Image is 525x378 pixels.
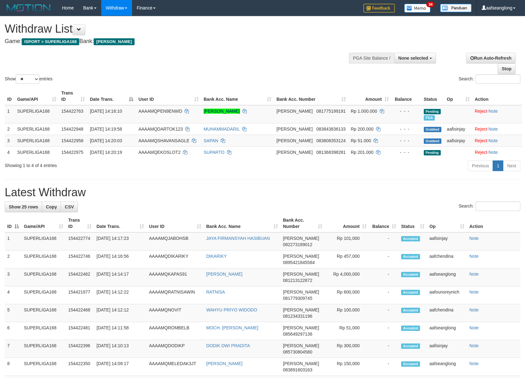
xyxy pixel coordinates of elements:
th: Status [421,87,445,105]
td: 2 [5,251,21,268]
td: aafchendina [427,304,467,322]
span: 154422958 [61,138,83,143]
td: 2 [5,123,15,135]
td: aafisinjay [427,232,467,251]
th: Status: activate to sort column ascending [399,214,427,232]
img: MOTION_logo.png [5,3,52,13]
span: Pending [424,109,441,114]
img: Button%20Memo.svg [404,4,431,13]
span: Accepted [401,343,420,349]
th: Bank Acc. Number: activate to sort column ascending [274,87,348,105]
input: Search: [476,202,520,211]
span: Copy 081368398281 to clipboard [316,150,345,155]
span: [PERSON_NAME] [283,361,319,366]
span: Copy 0895421845584 to clipboard [283,260,315,265]
td: [DATE] 14:16:56 [94,251,146,268]
td: aafchendina [427,251,467,268]
span: [DATE] 14:16:10 [90,109,122,114]
td: SUPERLIGA168 [15,105,59,123]
td: 154422462 [66,268,94,286]
th: Amount: activate to sort column ascending [348,87,391,105]
td: - [369,304,399,322]
td: - [369,358,399,376]
th: Action [472,87,522,105]
td: 1 [5,105,15,123]
td: SUPERLIGA168 [21,232,66,251]
a: Run Auto-Refresh [466,53,516,63]
td: 1 [5,232,21,251]
a: Previous [468,160,493,171]
td: 154422350 [66,358,94,376]
span: Accepted [401,254,420,259]
input: Search: [476,74,520,84]
td: [DATE] 14:12:12 [94,304,146,322]
a: Reject [475,138,487,143]
div: PGA Site Balance / [349,53,394,63]
div: - - - [394,126,419,132]
th: Trans ID: activate to sort column ascending [66,214,94,232]
a: Note [469,289,479,294]
a: [PERSON_NAME] [206,361,242,366]
td: 154422774 [66,232,94,251]
td: SUPERLIGA168 [21,322,66,340]
td: aafseanglong [427,268,467,286]
span: Copy 083891603163 to clipboard [283,367,312,372]
td: [DATE] 14:09:17 [94,358,146,376]
td: 154422481 [66,322,94,340]
span: Copy 081775199191 to clipboard [316,109,345,114]
span: Copy [46,204,57,209]
span: [PERSON_NAME] [276,109,312,114]
a: WAHYU PRIYO WIDODO [206,307,257,312]
span: [PERSON_NAME] [276,150,312,155]
span: [PERSON_NAME] [276,127,312,132]
span: Accepted [401,290,420,295]
span: Rp 200.000 [351,127,373,132]
td: · [472,105,522,123]
a: Copy [42,202,61,212]
th: Game/API: activate to sort column ascending [15,87,59,105]
span: CSV [65,204,74,209]
td: SUPERLIGA168 [15,123,59,135]
a: MUHAMMADARIL [204,127,240,132]
a: Reject [475,127,487,132]
td: Rp 4,000,000 [325,268,369,286]
td: 6 [5,322,21,340]
td: aafseanglong [427,358,467,376]
span: Rp 201.000 [351,150,373,155]
span: [DATE] 14:20:03 [90,138,122,143]
a: CSV [61,202,78,212]
div: - - - [394,138,419,144]
span: Accepted [401,308,420,313]
td: - [369,340,399,358]
td: SUPERLIGA168 [15,146,59,158]
span: [DATE] 14:19:58 [90,127,122,132]
th: Balance: activate to sort column ascending [369,214,399,232]
span: AAAAMQPEN9ENWD [138,109,182,114]
th: Date Trans.: activate to sort column ascending [94,214,146,232]
span: Accepted [401,236,420,241]
td: 154422746 [66,251,94,268]
span: 154422763 [61,109,83,114]
span: Grabbed [424,138,441,144]
div: - - - [394,149,419,155]
span: 154422948 [61,127,83,132]
th: Bank Acc. Name: activate to sort column ascending [204,214,280,232]
span: [PERSON_NAME] [283,289,319,294]
span: Copy 081234331196 to clipboard [283,314,312,319]
label: Show entries [5,74,52,84]
td: SUPERLIGA168 [21,358,66,376]
a: DIKARIKY [206,254,227,259]
div: - - - [394,108,419,114]
a: [PERSON_NAME] [206,272,242,277]
td: SUPERLIGA168 [21,286,66,304]
span: [DATE] 14:20:19 [90,150,122,155]
td: AAAAMQJABOHSB [146,232,204,251]
td: 7 [5,340,21,358]
td: - [369,268,399,286]
td: SUPERLIGA168 [21,340,66,358]
th: Balance [391,87,421,105]
span: Accepted [401,272,420,277]
td: - [369,286,399,304]
th: Bank Acc. Number: activate to sort column ascending [280,214,325,232]
span: Rp 1.000.000 [351,109,377,114]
